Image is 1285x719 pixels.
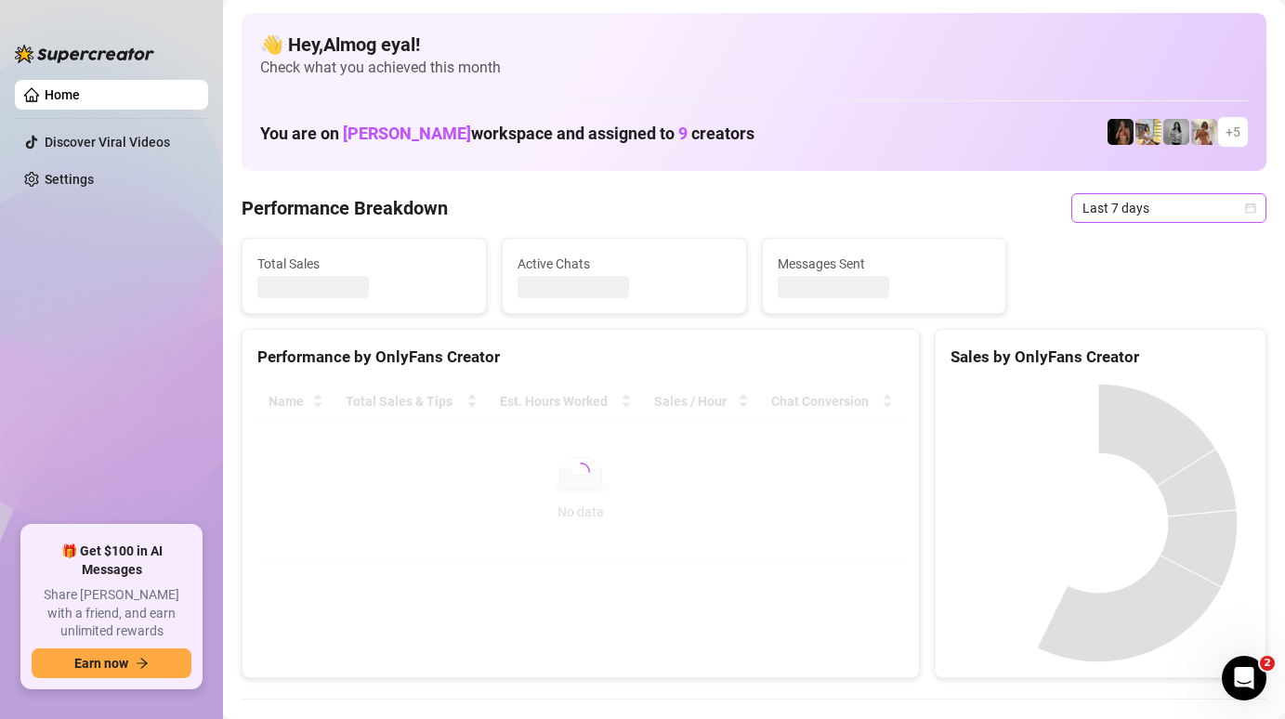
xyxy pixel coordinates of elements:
[1135,119,1161,145] img: Prinssesa4u
[1222,656,1266,700] iframe: Intercom live chat
[1108,119,1134,145] img: D
[1191,119,1217,145] img: Green
[1245,203,1256,214] span: calendar
[45,172,94,187] a: Settings
[257,345,904,370] div: Performance by OnlyFans Creator
[343,124,471,143] span: [PERSON_NAME]
[15,45,154,63] img: logo-BBDzfeDw.svg
[1260,656,1275,671] span: 2
[74,656,128,671] span: Earn now
[32,586,191,641] span: Share [PERSON_NAME] with a friend, and earn unlimited rewards
[260,124,754,144] h1: You are on workspace and assigned to creators
[1082,194,1255,222] span: Last 7 days
[32,648,191,678] button: Earn nowarrow-right
[242,195,448,221] h4: Performance Breakdown
[570,461,592,483] span: loading
[45,135,170,150] a: Discover Viral Videos
[778,254,991,274] span: Messages Sent
[678,124,688,143] span: 9
[518,254,731,274] span: Active Chats
[260,32,1248,58] h4: 👋 Hey, Almog eyal !
[260,58,1248,78] span: Check what you achieved this month
[136,657,149,670] span: arrow-right
[257,254,471,274] span: Total Sales
[45,87,80,102] a: Home
[1163,119,1189,145] img: A
[1226,122,1240,142] span: + 5
[32,543,191,579] span: 🎁 Get $100 in AI Messages
[951,345,1251,370] div: Sales by OnlyFans Creator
